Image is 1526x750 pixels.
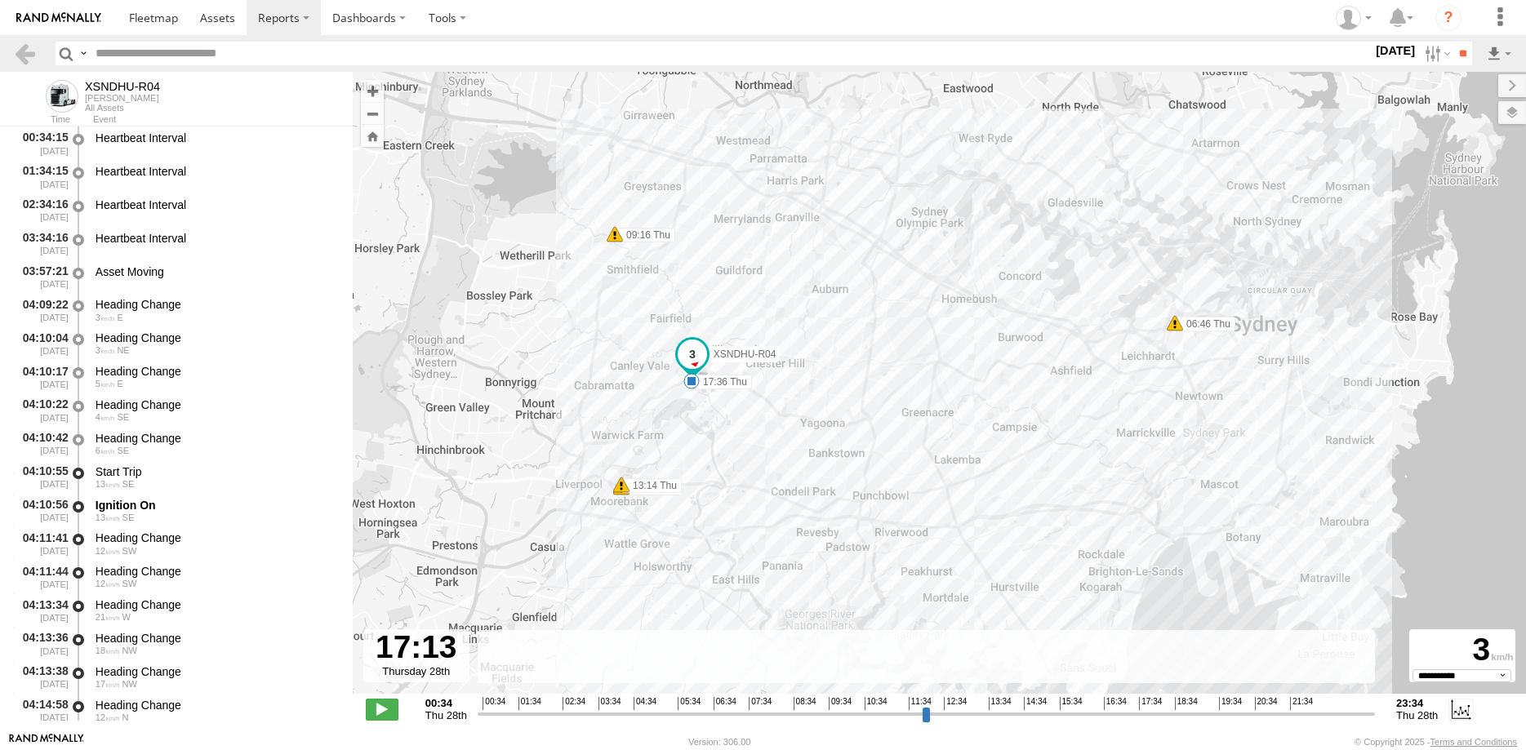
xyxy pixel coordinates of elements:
span: 13:34 [989,697,1012,710]
strong: 23:34 [1396,697,1438,709]
span: 18 [96,646,120,655]
div: [PERSON_NAME] [85,93,160,103]
div: 04:13:34 [DATE] [13,595,70,625]
div: 04:10:42 [DATE] [13,428,70,459]
span: Heading: 157 [117,446,129,455]
span: 08:34 [794,697,816,710]
div: Time [13,116,70,124]
div: Heading Change [96,364,337,379]
button: Zoom Home [361,125,384,147]
a: Back to previous Page [13,42,37,65]
span: 17:34 [1139,697,1162,710]
div: 04:11:44 [DATE] [13,561,70,592]
span: 12 [96,546,120,556]
span: Thu 28th Aug 2025 [1396,709,1438,721]
span: 12:34 [944,697,967,710]
div: 00:34:15 [DATE] [13,128,70,158]
span: 17 [96,679,120,689]
div: Heading Change [96,564,337,579]
div: Ignition On [96,498,337,513]
span: 05:34 [678,697,701,710]
div: 04:10:04 [DATE] [13,328,70,358]
div: Heading Change [96,631,337,646]
div: 02:34:16 [DATE] [13,195,70,225]
span: Heading: 10 [122,712,129,722]
div: XSNDHU-R04 - View Asset History [85,80,160,93]
span: Thu 28th Aug 2025 [425,709,467,721]
i: ? [1435,5,1461,31]
div: 04:14:58 [DATE] [13,695,70,726]
label: 13:14 Thu [621,478,682,493]
div: Start Trip [96,464,337,479]
div: 04:11:41 [DATE] [13,529,70,559]
div: 03:57:21 [DATE] [13,262,70,292]
span: 11:34 [909,697,932,710]
div: Heartbeat Interval [96,131,337,145]
span: Heading: 153 [122,513,135,522]
span: 15:34 [1060,697,1083,710]
div: Heartbeat Interval [96,197,337,212]
div: 04:09:22 [DATE] [13,295,70,326]
span: 01:34 [518,697,541,710]
div: Heading Change [96,597,337,612]
div: © Copyright 2025 - [1355,737,1517,747]
span: 3 [96,313,115,322]
strong: 00:34 [425,697,467,709]
span: 03:34 [598,697,621,710]
label: Play/Stop [366,699,398,720]
span: XSNDHU-R04 [713,348,776,359]
span: 21:34 [1290,697,1313,710]
div: Heading Change [96,297,337,312]
label: [DATE] [1373,42,1418,60]
div: Heading Change [96,664,337,679]
span: 13 [96,513,120,522]
span: 20:34 [1255,697,1278,710]
button: Zoom in [361,80,384,102]
span: 12 [96,712,120,722]
a: Visit our Website [9,734,84,750]
span: Heading: 333 [122,679,137,689]
span: Heading: 125 [117,412,129,422]
div: Asset Moving [96,264,337,279]
span: 12 [96,579,120,588]
label: Export results as... [1485,42,1513,65]
span: 4 [96,412,115,422]
span: 04:34 [634,697,656,710]
div: 3 [1412,632,1513,669]
div: Heading Change [96,331,337,345]
label: Search Filter Options [1418,42,1453,65]
span: 16:34 [1104,697,1127,710]
span: 6 [96,446,115,455]
span: Heading: 70 [117,313,122,322]
span: 3 [96,345,115,355]
span: 06:34 [714,697,736,710]
span: 14:34 [1024,697,1047,710]
div: 03:34:16 [DATE] [13,229,70,259]
label: 17:36 Thu [692,375,752,389]
span: 19:34 [1219,697,1242,710]
span: 5 [96,379,115,388]
span: Heading: 74 [117,379,122,388]
div: 04:10:55 [DATE] [13,462,70,492]
label: 06:46 Thu [1175,317,1235,331]
div: Heartbeat Interval [96,164,337,179]
span: 00:34 [483,697,505,710]
div: Version: 306.00 [688,737,750,747]
div: 04:13:36 [DATE] [13,628,70,659]
span: Heading: 37 [117,345,129,355]
label: 13:04 Thu [621,481,682,495]
div: Heartbeat Interval [96,231,337,246]
span: Heading: 206 [122,546,137,556]
div: Heading Change [96,698,337,712]
img: rand-logo.svg [16,12,101,24]
div: 04:10:17 [DATE] [13,362,70,392]
span: 07:34 [749,697,772,710]
label: 09:16 Thu [615,228,675,242]
span: 21 [96,612,120,622]
span: 10:34 [865,697,888,710]
span: Heading: 243 [122,579,137,588]
div: Heading Change [96,530,337,545]
div: All Assets [85,103,160,113]
span: 02:34 [563,697,585,710]
div: 04:10:56 [DATE] [13,495,70,526]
